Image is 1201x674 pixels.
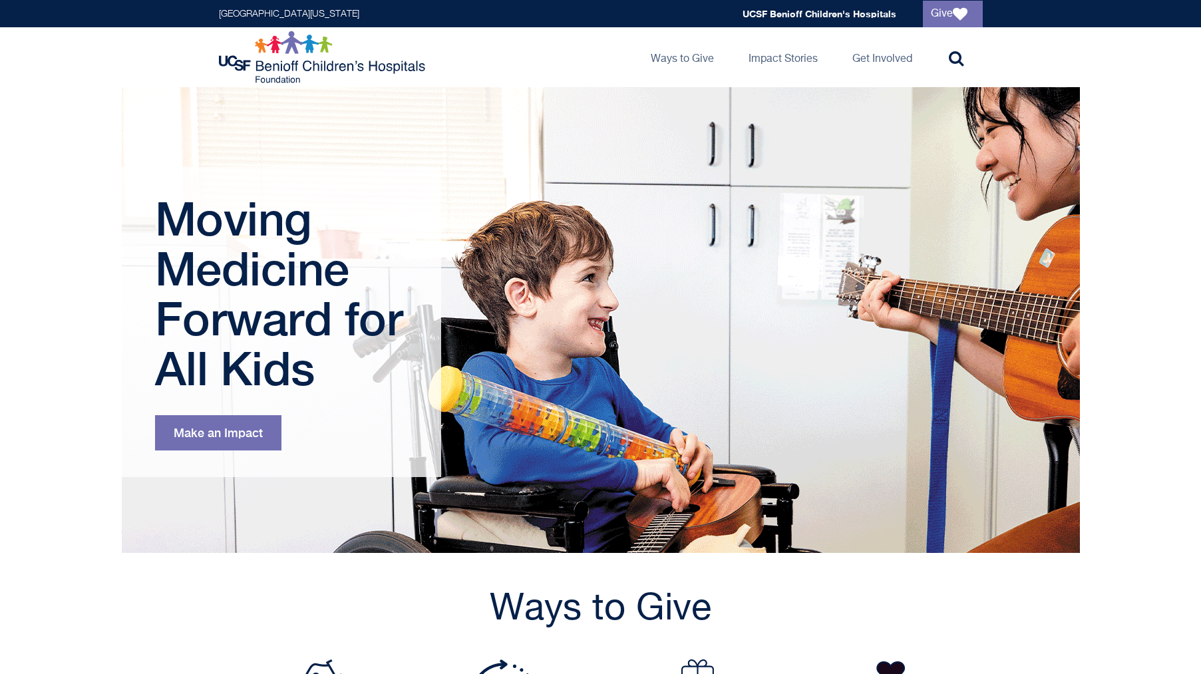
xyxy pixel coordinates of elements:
[219,586,983,633] h2: Ways to Give
[640,27,725,87] a: Ways to Give
[743,8,896,19] a: UCSF Benioff Children's Hospitals
[923,1,983,27] a: Give
[155,415,281,450] a: Make an Impact
[219,9,359,19] a: [GEOGRAPHIC_DATA][US_STATE]
[842,27,923,87] a: Get Involved
[155,194,411,393] h1: Moving Medicine Forward for All Kids
[219,31,429,84] img: Logo for UCSF Benioff Children's Hospitals Foundation
[738,27,828,87] a: Impact Stories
